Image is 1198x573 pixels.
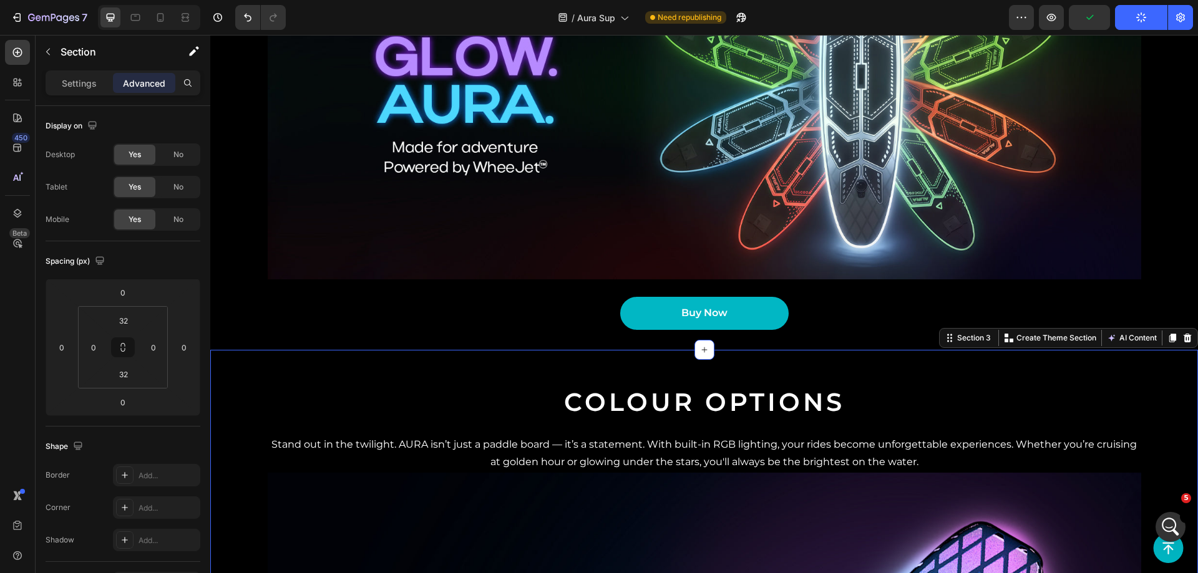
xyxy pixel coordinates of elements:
input: 2xl [111,311,136,330]
div: Border [46,469,70,481]
div: Mobile [46,214,69,225]
img: Profile image for Abraham [36,7,56,27]
input: 2xl [111,365,136,383]
div: Hello, can you help me fix the photo, for some reason everything is fine with me, but for people ... [45,112,240,175]
h1: [PERSON_NAME] [61,6,142,16]
div: user говорит… [10,112,240,176]
iframe: Intercom live chat [1156,512,1186,542]
p: Stand out in the twilight. AURA isn’t just a paddle board — it’s a statement. With built-in RGB l... [59,401,930,437]
input: 0px [144,338,163,357]
button: Главная [195,5,219,29]
div: Tablet [46,181,67,193]
button: Средство выбора эмодзи [19,408,29,418]
div: Add... [139,470,197,481]
span: Yes [129,181,141,193]
span: Need republishing [658,12,721,23]
div: Section 3 [744,297,783,309]
iframe: Design area [210,35,1198,573]
input: 0 [110,393,135,412]
p: Был в сети 16 ч назад [61,16,155,28]
button: Добавить вложение [59,408,69,418]
span: Yes [129,214,141,225]
div: Undo/Redo [235,5,286,30]
div: user говорит… [10,260,240,342]
div: [PERSON_NAME] • 15 ч назад [20,92,135,99]
div: Add... [139,535,197,546]
a: Buy Now [410,262,578,295]
div: ​ [20,33,195,46]
textarea: Ваше сообщение... [11,382,239,403]
span: 5 [1181,493,1191,503]
input: 0 [52,338,71,357]
div: Shape [46,438,85,455]
span: No [173,181,183,193]
p: Advanced [123,77,165,90]
p: Settings [62,77,97,90]
div: Display on [46,118,100,135]
button: Отправить сообщение… [214,403,234,423]
button: 7 [5,5,93,30]
span: Aura Sup [577,11,615,24]
span: No [173,214,183,225]
input: 0px [84,338,103,357]
span: No [173,149,183,160]
div: Add... [139,503,197,514]
button: Средство выбора GIF-файла [39,408,49,418]
h2: Colour Options [57,350,931,385]
div: Desktop [46,149,75,160]
p: 7 [82,10,87,25]
div: user говорит… [10,176,240,260]
div: Закрыть [219,5,241,27]
input: 0 [175,338,193,357]
div: ​﻿(Friendly reminder: This chat will be automatically closed in the next 24 hours if we don't rec... [20,45,195,82]
button: AI Content [894,296,949,311]
div: Spacing (px) [46,253,107,270]
button: go back [8,5,32,29]
div: Hello, can you help me fix the photo, for some reason everything is fine with me, but for people ... [55,119,230,168]
span: Yes [129,149,141,160]
p: Section [61,44,163,59]
div: user говорит… [10,342,240,438]
div: Corner [46,502,71,513]
p: Create Theme Section [806,297,886,309]
div: Beta [9,228,30,238]
span: / [572,11,575,24]
input: 0 [110,283,135,302]
p: Buy Now [471,269,517,287]
div: Shadow [46,534,74,546]
div: 450 [12,133,30,143]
